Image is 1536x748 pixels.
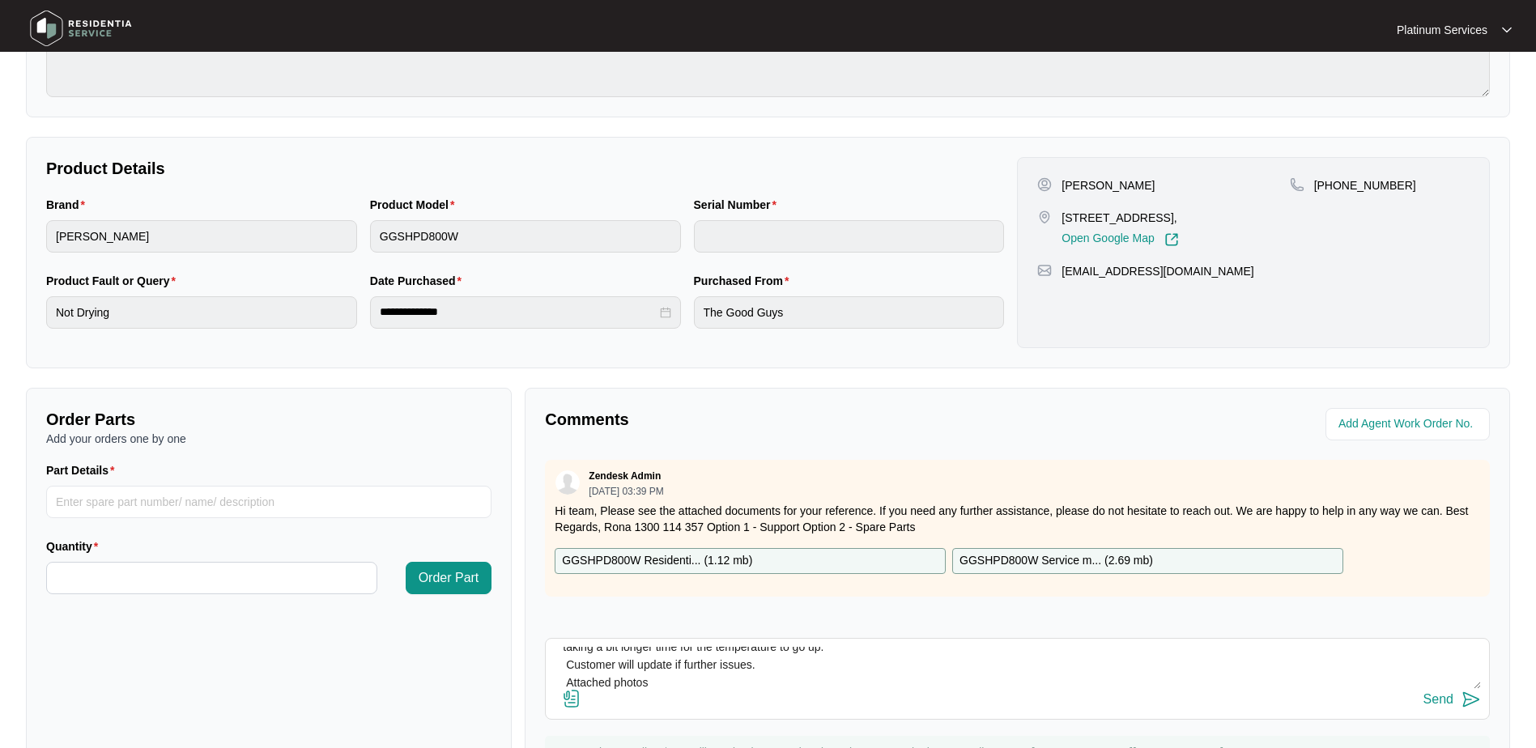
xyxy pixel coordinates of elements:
[1062,232,1178,247] a: Open Google Map
[1462,690,1481,709] img: send-icon.svg
[380,304,657,321] input: Date Purchased
[1062,177,1155,193] p: [PERSON_NAME]
[1338,414,1480,434] input: Add Agent Work Order No.
[1397,22,1487,38] p: Platinum Services
[46,197,91,213] label: Brand
[1314,177,1416,193] p: [PHONE_NUMBER]
[370,220,681,253] input: Product Model
[589,470,661,482] p: Zendesk Admin
[1037,177,1052,192] img: user-pin
[46,408,491,431] p: Order Parts
[46,157,1004,180] p: Product Details
[545,408,1006,431] p: Comments
[370,197,462,213] label: Product Model
[46,273,182,289] label: Product Fault or Query
[1062,263,1253,279] p: [EMAIL_ADDRESS][DOMAIN_NAME]
[694,273,796,289] label: Purchased From
[24,4,138,53] img: residentia service logo
[1062,210,1178,226] p: [STREET_ADDRESS],
[47,563,377,593] input: Quantity
[1037,263,1052,278] img: map-pin
[555,470,580,495] img: user.svg
[370,273,468,289] label: Date Purchased
[46,462,121,478] label: Part Details
[1423,689,1481,711] button: Send
[959,552,1153,570] p: GGSHPD800W Service m... ( 2.69 mb )
[1037,210,1052,224] img: map-pin
[694,197,783,213] label: Serial Number
[1164,232,1179,247] img: Link-External
[419,568,479,588] span: Order Part
[1423,692,1453,707] div: Send
[1502,26,1512,34] img: dropdown arrow
[694,296,1005,329] input: Purchased From
[562,689,581,708] img: file-attachment-doc.svg
[46,296,357,329] input: Product Fault or Query
[554,647,1481,689] textarea: Inspected dryer for 2 issues. 1)Water not collecting. Checked the condensation pump,tested with w...
[46,538,104,555] label: Quantity
[406,562,492,594] button: Order Part
[46,486,491,518] input: Part Details
[555,503,1480,535] p: Hi team, Please see the attached documents for your reference. If you need any further assistance...
[46,220,357,253] input: Brand
[1290,177,1304,192] img: map-pin
[562,552,752,570] p: GGSHPD800W Residenti... ( 1.12 mb )
[589,487,663,496] p: [DATE] 03:39 PM
[46,431,491,447] p: Add your orders one by one
[694,220,1005,253] input: Serial Number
